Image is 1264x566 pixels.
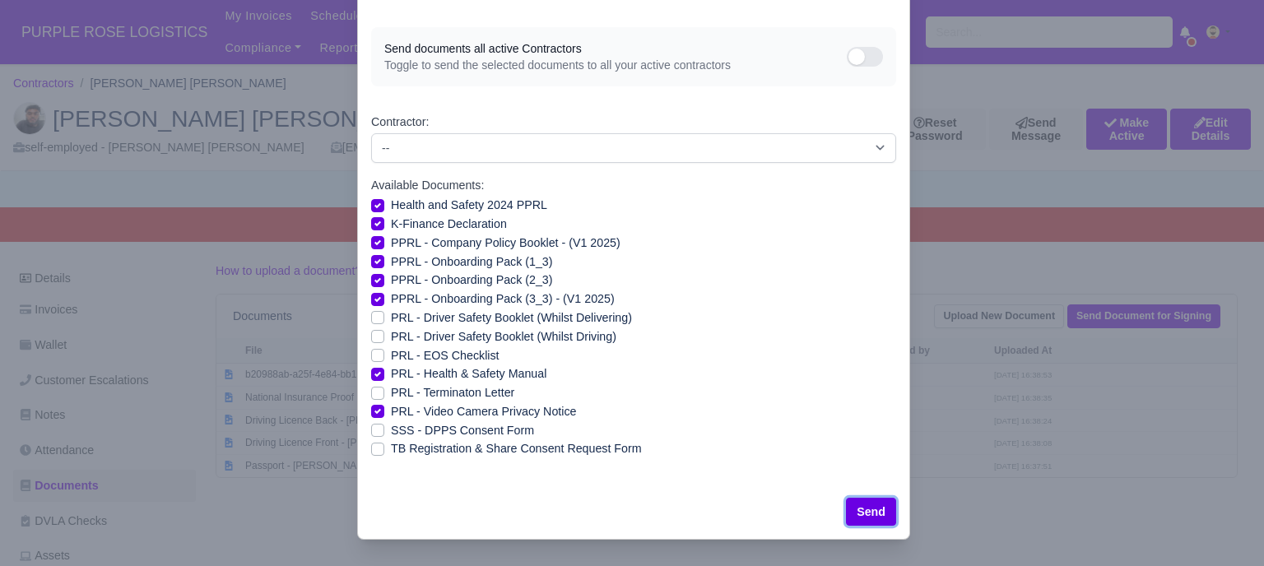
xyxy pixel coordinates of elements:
[384,40,847,57] span: Send documents all active Contractors
[384,57,847,73] span: Toggle to send the selected documents to all your active contractors
[391,421,534,440] label: SSS - DPPS Consent Form
[391,439,642,458] label: ТB Registration & Share Consent Request Form
[391,402,576,421] label: PRL - Video Camera Privacy Notice
[391,196,547,215] label: Health and Safety 2024 PPRL
[391,383,514,402] label: PRL - Terminaton Letter
[391,327,616,346] label: PRL - Driver Safety Booklet (Whilst Driving)
[391,290,615,309] label: PPRL - Onboarding Pack (3_3) - (V1 2025)
[371,176,484,195] label: Available Documents:
[391,253,552,271] label: PPRL - Onboarding Pack (1_3)
[1182,487,1264,566] iframe: Chat Widget
[846,498,896,526] button: Send
[391,234,620,253] label: PPRL - Company Policy Booklet - (V1 2025)
[391,309,632,327] label: PRL - Driver Safety Booklet (Whilst Delivering)
[391,346,500,365] label: PRL - EOS Checklist
[391,364,546,383] label: PRL - Health & Safety Manual
[371,113,429,132] label: Contractor:
[391,271,552,290] label: PPRL - Onboarding Pack (2_3)
[391,215,507,234] label: K-Finance Declaration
